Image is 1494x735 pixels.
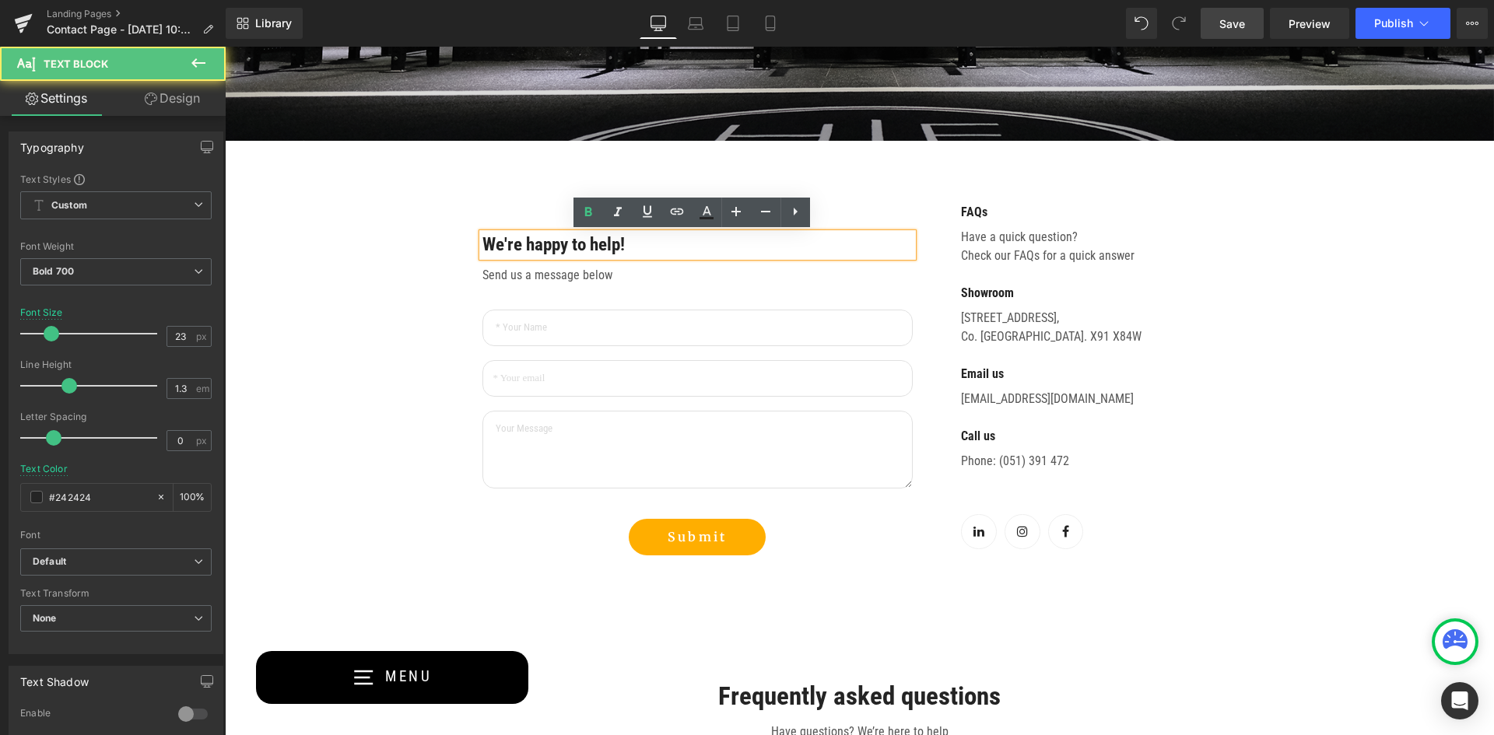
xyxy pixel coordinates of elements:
a: Mobile [752,8,789,39]
a: Preview [1270,8,1349,39]
span: Contact Page - [DATE] 10:45:33 [47,23,196,36]
span: em [196,383,209,394]
div: Text Styles [20,173,212,185]
span: Publish [1374,17,1413,30]
b: None [33,612,57,624]
button: Submit [404,472,541,509]
div: Letter Spacing [20,411,212,422]
a: Tablet [714,8,752,39]
p: [EMAIL_ADDRESS][DOMAIN_NAME] [736,343,1012,362]
div: Text Shadow [20,667,89,688]
a: Desktop [640,8,677,39]
span: px [196,436,209,446]
div: % [174,484,211,511]
div: Font [20,530,212,541]
a: Laptop [677,8,714,39]
p: Email us [736,318,1012,337]
input: * Your Name [258,263,688,299]
span: Preview [1289,16,1331,32]
div: Enable [20,707,163,723]
p: Call us [736,380,1012,399]
div: Typography [20,132,84,154]
b: Custom [51,199,87,212]
div: Font Size [20,307,63,318]
p: Phone: (051) 391 472 [736,405,1012,443]
b: Bold 700 [33,265,74,277]
p: FAQs [736,156,1012,175]
a: Landing Pages [47,8,226,20]
div: Text Color [20,464,68,474]
p: Have a quick question? Check our FAQs for a quick answer [736,181,1012,219]
p: Send us a message below [258,219,688,238]
input: Color [49,488,149,506]
div: Open Intercom Messenger [1441,682,1478,719]
p: We're happy to help! [258,187,688,210]
div: Font Weight [20,241,212,252]
div: Line Height [20,359,212,370]
h2: Frequently asked questions [335,633,935,667]
span: Text Block [44,58,108,70]
span: Library [255,16,292,30]
span: Save [1219,16,1245,32]
input: * Your email [258,313,688,350]
i: Default [33,555,66,569]
a: New Library [226,8,303,39]
div: Text Transform [20,588,212,599]
a: Design [116,81,229,116]
button: Undo [1126,8,1157,39]
p: Showroom [736,237,1012,256]
p: [STREET_ADDRESS], [736,262,1012,281]
button: More [1457,8,1488,39]
button: Publish [1355,8,1450,39]
button: Redo [1163,8,1194,39]
p: Co. [GEOGRAPHIC_DATA]. X91 X84W [736,281,1012,299]
span: px [196,331,209,341]
p: Have questions? We’re here to help [335,676,935,695]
